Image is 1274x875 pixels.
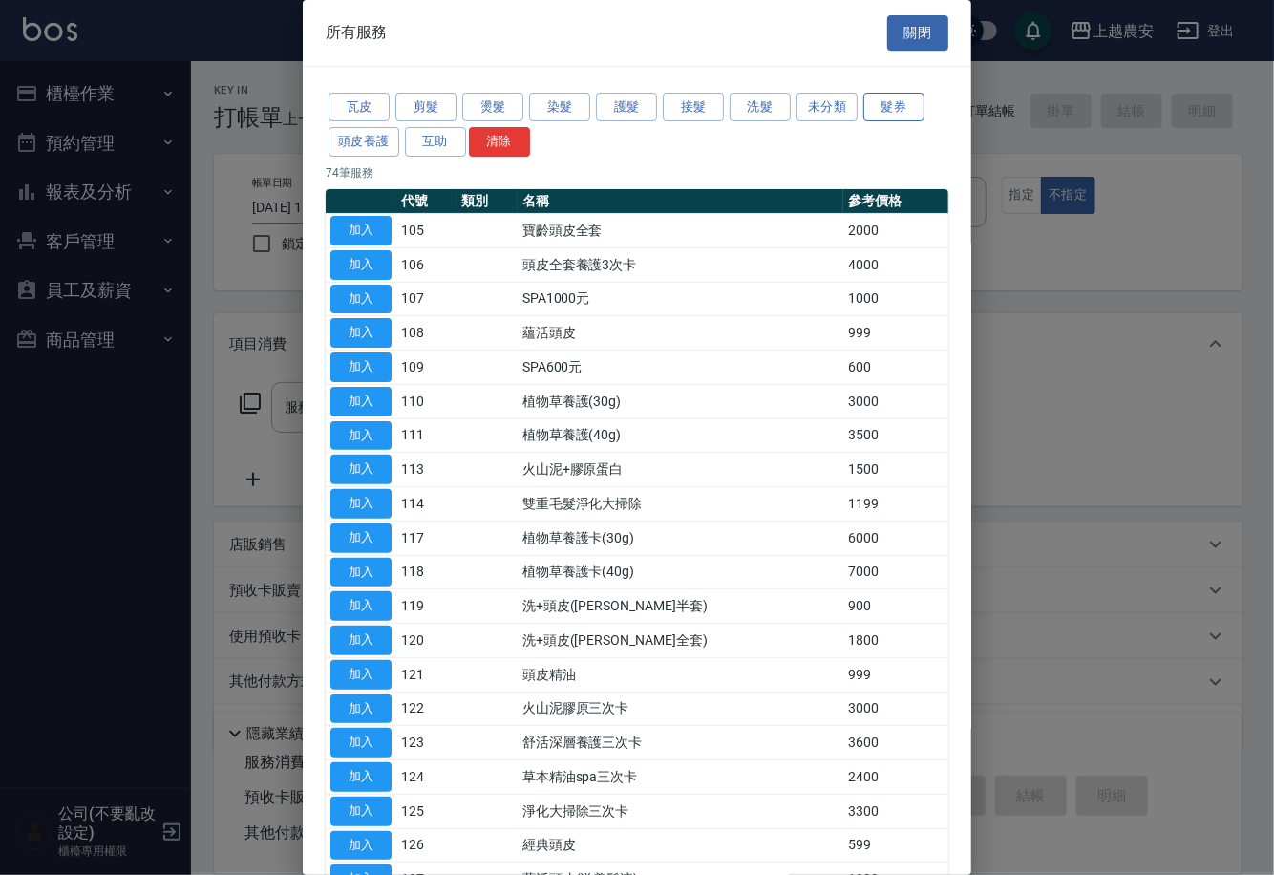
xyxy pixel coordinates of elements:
td: 洗+頭皮([PERSON_NAME]半套) [518,589,843,624]
th: 名稱 [518,189,843,214]
td: 120 [396,624,457,658]
td: 3000 [843,384,948,418]
th: 代號 [396,189,457,214]
button: 互助 [405,127,466,157]
button: 燙髮 [462,93,523,122]
button: 未分類 [796,93,858,122]
p: 74 筆服務 [326,164,948,181]
td: SPA1000元 [518,282,843,316]
td: 植物草養護卡(40g) [518,555,843,589]
button: 清除 [469,127,530,157]
td: 114 [396,487,457,522]
td: 頭皮全套養護3次卡 [518,247,843,282]
td: 1199 [843,487,948,522]
button: 加入 [330,285,392,314]
td: 6000 [843,521,948,555]
td: 1800 [843,624,948,658]
td: 植物草養護(40g) [518,418,843,453]
button: 加入 [330,831,392,861]
td: 3500 [843,418,948,453]
button: 加入 [330,455,392,484]
td: 108 [396,316,457,351]
td: 124 [396,760,457,795]
td: 118 [396,555,457,589]
span: 所有服務 [326,23,387,42]
td: 3000 [843,692,948,726]
th: 類別 [457,189,517,214]
td: 110 [396,384,457,418]
td: 123 [396,726,457,760]
td: 117 [396,521,457,555]
td: 999 [843,657,948,692]
td: 火山泥膠原三次卡 [518,692,843,726]
button: 加入 [330,797,392,826]
td: 經典頭皮 [518,828,843,863]
button: 加入 [330,694,392,724]
td: 125 [396,794,457,828]
td: 2400 [843,760,948,795]
td: 寶齡頭皮全套 [518,214,843,248]
th: 參考價格 [843,189,948,214]
button: 加入 [330,352,392,382]
td: 3300 [843,794,948,828]
button: 加入 [330,558,392,587]
td: 599 [843,828,948,863]
td: 106 [396,247,457,282]
td: 111 [396,418,457,453]
button: 加入 [330,626,392,655]
td: 2000 [843,214,948,248]
td: 舒活深層養護三次卡 [518,726,843,760]
td: 1500 [843,453,948,487]
td: 草本精油spa三次卡 [518,760,843,795]
td: 113 [396,453,457,487]
button: 瓦皮 [329,93,390,122]
button: 剪髮 [395,93,457,122]
button: 染髮 [529,93,590,122]
button: 關閉 [887,15,948,51]
td: 600 [843,351,948,385]
button: 接髮 [663,93,724,122]
td: 1000 [843,282,948,316]
button: 加入 [330,250,392,280]
button: 加入 [330,728,392,758]
td: 雙重毛髮淨化大掃除 [518,487,843,522]
button: 加入 [330,421,392,451]
td: 火山泥+膠原蛋白 [518,453,843,487]
td: 999 [843,316,948,351]
td: 119 [396,589,457,624]
td: 植物草養護卡(30g) [518,521,843,555]
button: 加入 [330,762,392,792]
td: 122 [396,692,457,726]
td: 淨化大掃除三次卡 [518,794,843,828]
button: 護髮 [596,93,657,122]
button: 加入 [330,387,392,416]
button: 加入 [330,660,392,690]
button: 加入 [330,489,392,519]
td: 洗+頭皮([PERSON_NAME]全套) [518,624,843,658]
td: 109 [396,351,457,385]
button: 加入 [330,523,392,553]
td: 3600 [843,726,948,760]
td: 蘊活頭皮 [518,316,843,351]
td: 4000 [843,247,948,282]
button: 加入 [330,216,392,245]
td: 頭皮精油 [518,657,843,692]
button: 洗髮 [730,93,791,122]
td: 105 [396,214,457,248]
td: 107 [396,282,457,316]
td: SPA600元 [518,351,843,385]
button: 加入 [330,318,392,348]
td: 121 [396,657,457,692]
button: 髮券 [863,93,924,122]
td: 900 [843,589,948,624]
button: 頭皮養護 [329,127,399,157]
td: 7000 [843,555,948,589]
td: 植物草養護(30g) [518,384,843,418]
td: 126 [396,828,457,863]
button: 加入 [330,591,392,621]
